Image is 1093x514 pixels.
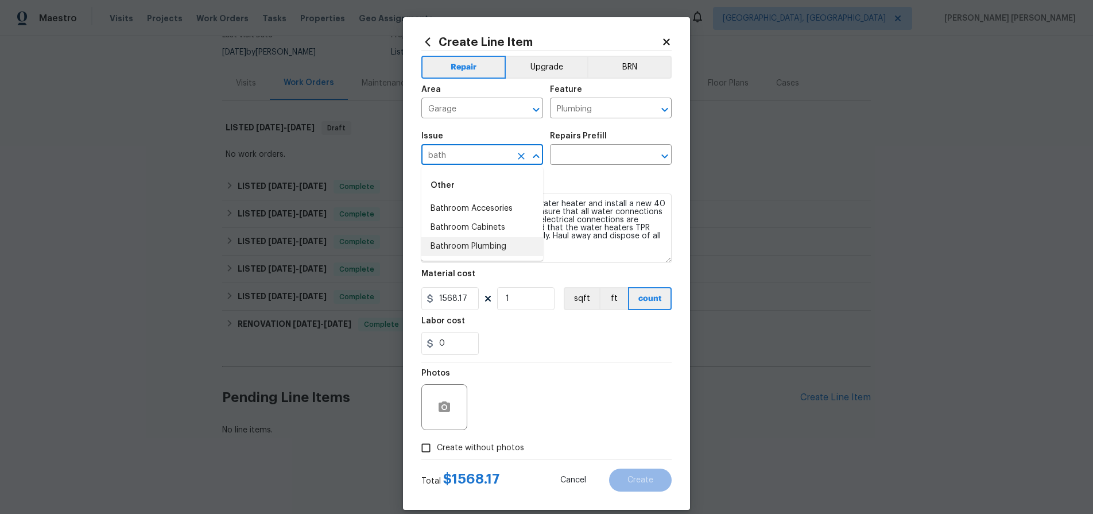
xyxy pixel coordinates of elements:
[542,469,604,492] button: Cancel
[506,56,588,79] button: Upgrade
[421,172,543,199] div: Other
[421,473,500,487] div: Total
[421,218,543,237] li: Bathroom Cabinets
[421,194,672,263] textarea: Remove the existing electric water heater and install a new 40 gallon electric water heater. Ensu...
[528,102,544,118] button: Open
[421,132,443,140] h5: Issue
[421,317,465,325] h5: Labor cost
[628,287,672,310] button: count
[564,287,599,310] button: sqft
[421,237,543,256] li: Bathroom Plumbing
[421,270,475,278] h5: Material cost
[421,86,441,94] h5: Area
[421,199,543,218] li: Bathroom Accesories
[550,86,582,94] h5: Feature
[421,369,450,377] h5: Photos
[657,148,673,164] button: Open
[528,148,544,164] button: Close
[421,36,661,48] h2: Create Line Item
[421,56,506,79] button: Repair
[599,287,628,310] button: ft
[609,469,672,492] button: Create
[443,472,500,486] span: $ 1568.17
[627,476,653,485] span: Create
[587,56,672,79] button: BRN
[657,102,673,118] button: Open
[513,148,529,164] button: Clear
[437,442,524,454] span: Create without photos
[550,132,607,140] h5: Repairs Prefill
[560,476,586,485] span: Cancel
